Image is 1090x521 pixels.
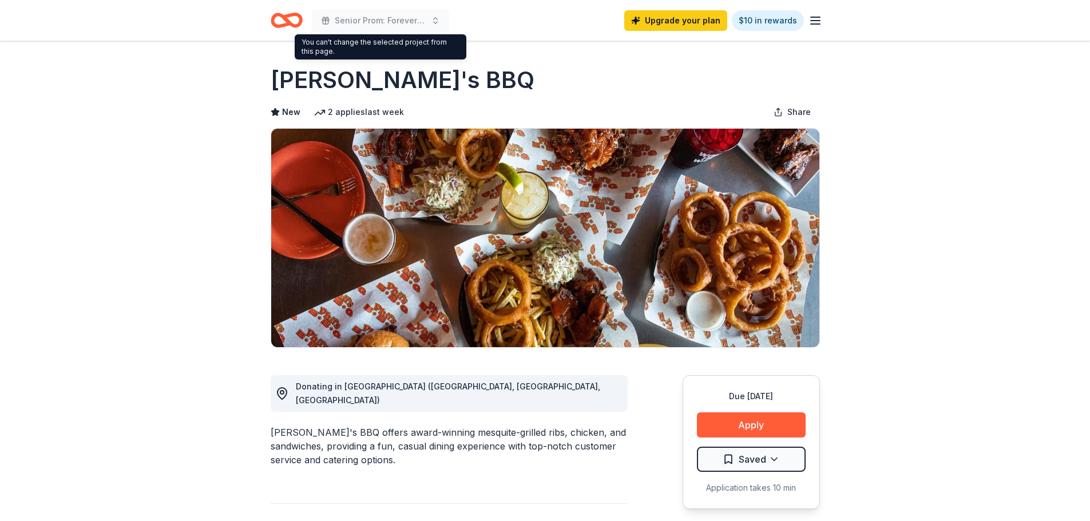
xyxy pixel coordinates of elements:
[697,412,806,438] button: Apply
[697,389,806,403] div: Due [DATE]
[282,105,300,119] span: New
[732,10,804,31] a: $10 in rewards
[335,14,426,27] span: Senior Prom: Forever Young Gala
[739,452,766,467] span: Saved
[624,10,727,31] a: Upgrade your plan
[271,129,819,347] img: Image for Phil's BBQ
[271,64,534,96] h1: [PERSON_NAME]'s BBQ
[312,9,449,32] button: Senior Prom: Forever Young Gala
[271,7,303,34] a: Home
[787,105,811,119] span: Share
[764,101,820,124] button: Share
[271,425,628,467] div: [PERSON_NAME]'s BBQ offers award-winning mesquite-grilled ribs, chicken, and sandwiches, providin...
[295,34,466,59] div: You can't change the selected project from this page.
[314,105,404,119] div: 2 applies last week
[697,481,806,495] div: Application takes 10 min
[296,381,600,405] span: Donating in [GEOGRAPHIC_DATA] ([GEOGRAPHIC_DATA], [GEOGRAPHIC_DATA], [GEOGRAPHIC_DATA])
[697,447,806,472] button: Saved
